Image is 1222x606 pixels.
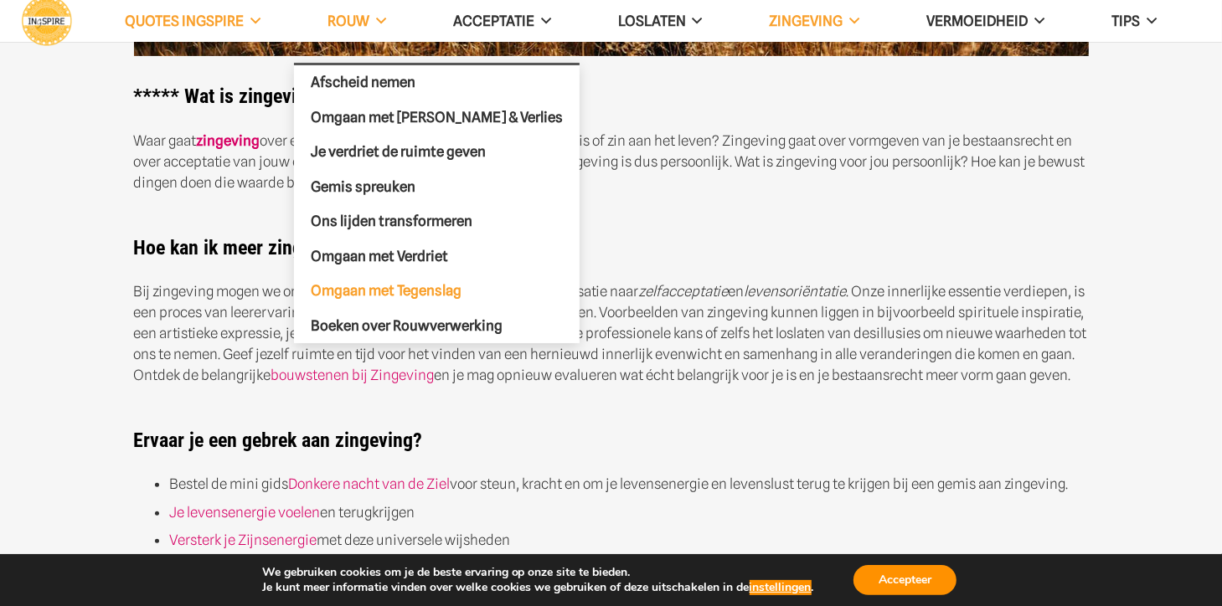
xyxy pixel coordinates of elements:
[327,13,369,29] span: ROUW
[294,308,580,343] a: Boeken over Rouwverwerking
[134,281,1089,386] p: Bij zingeving mogen we onze aandacht gaan verleggen van zelfoptimalisatie naar en . Onze innerlij...
[169,502,1089,523] li: en terugkrijgen
[294,239,580,274] a: Omgaan met Verdriet
[853,565,956,595] button: Accepteer
[262,565,814,580] p: We gebruiken cookies om je de beste ervaring op onze site te bieden.
[311,143,486,160] span: Je verdriet de ruimte geven
[311,177,415,194] span: Gemis spreuken
[618,13,686,29] span: Loslaten
[1111,13,1140,29] span: TIPS
[271,367,435,383] a: bouwstenen bij Zingeving
[453,13,534,29] span: Acceptatie
[134,429,423,452] strong: Ervaar je een gebrek aan zingeving?
[769,13,843,29] span: Zingeving
[311,74,415,90] span: Afscheid nemen
[311,247,448,264] span: Omgaan met Verdriet
[311,282,461,299] span: Omgaan met Tegenslag
[125,13,244,29] span: QUOTES INGSPIRE
[262,580,814,595] p: Je kunt meer informatie vinden over welke cookies we gebruiken of deze uitschakelen in de .
[750,580,812,595] button: instellingen
[294,135,580,170] a: Je verdriet de ruimte geven
[294,169,580,204] a: Gemis spreuken
[311,108,563,125] span: Omgaan met [PERSON_NAME] & Verlies
[311,213,472,229] span: Ons lijden transformeren
[197,132,260,149] a: zingeving
[294,274,580,309] a: Omgaan met Tegenslag
[311,316,503,333] span: Boeken over Rouwverwerking
[171,85,327,108] strong: * Wat is zingeving?
[169,530,1089,551] li: met deze universele wijsheden
[294,100,580,135] a: Omgaan met [PERSON_NAME] & Verlies
[926,13,1028,29] span: VERMOEIDHEID
[639,283,729,300] em: zelfacceptatie
[745,283,847,300] em: levensoriëntatie
[169,504,320,521] a: Je levensenergie voelen
[294,204,580,239] a: Ons lijden transformeren
[169,474,1089,495] li: Bestel de mini gids voor steun, kracht en om je levensenergie en levenslust terug te krijgen bij ...
[294,65,580,100] a: Afscheid nemen
[169,532,317,548] a: Versterk je Zijnsenergie
[288,475,450,492] a: Donkere nacht van de Ziel
[134,131,1089,193] p: Waar gaat over en ? Hoe geef je betekenis of zin aan het leven? Zingeving gaat over vormgeven van...
[134,236,415,259] strong: Hoe kan ik meer zingeving vinden?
